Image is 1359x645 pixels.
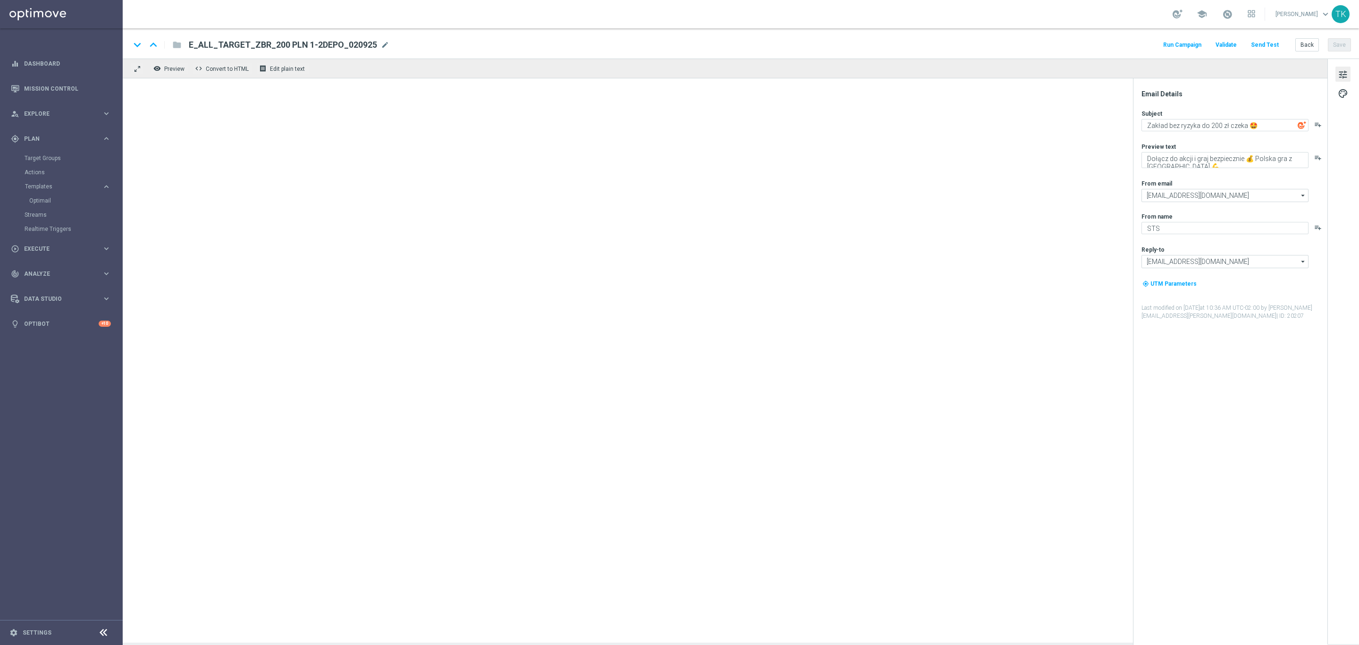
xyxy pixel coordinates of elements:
button: palette [1335,85,1351,101]
div: Execute [11,245,102,253]
i: keyboard_arrow_down [130,38,144,52]
div: Optibot [11,311,111,336]
button: code Convert to HTML [193,62,253,75]
button: Run Campaign [1162,39,1203,51]
a: Dashboard [24,51,111,76]
button: Data Studio keyboard_arrow_right [10,295,111,303]
button: gps_fixed Plan keyboard_arrow_right [10,135,111,143]
i: gps_fixed [11,135,19,143]
i: arrow_drop_down [1299,255,1308,268]
button: Back [1295,38,1319,51]
button: Templates keyboard_arrow_right [25,183,111,190]
label: Preview text [1141,143,1176,151]
i: person_search [11,110,19,118]
div: Optimail [29,194,122,208]
i: track_changes [11,270,19,278]
div: Data Studio [11,295,102,303]
button: playlist_add [1314,154,1322,161]
button: Validate [1214,39,1238,51]
div: Templates [25,179,122,208]
div: Target Groups [25,151,122,165]
span: school [1197,9,1207,19]
span: Explore [24,111,102,117]
a: Mission Control [24,76,111,101]
div: Mission Control [11,76,111,101]
span: code [195,65,202,72]
a: Realtime Triggers [25,225,98,233]
div: Explore [11,110,102,118]
button: track_changes Analyze keyboard_arrow_right [10,270,111,278]
div: Mission Control [10,85,111,93]
i: settings [9,628,18,637]
i: keyboard_arrow_right [102,134,111,143]
span: tune [1338,68,1348,81]
span: mode_edit [381,41,389,49]
button: my_location UTM Parameters [1141,279,1198,289]
i: keyboard_arrow_right [102,109,111,118]
a: [PERSON_NAME]keyboard_arrow_down [1275,7,1332,21]
i: keyboard_arrow_up [146,38,160,52]
button: tune [1335,67,1351,82]
div: Streams [25,208,122,222]
a: Target Groups [25,154,98,162]
span: UTM Parameters [1150,280,1197,287]
div: Plan [11,135,102,143]
i: my_location [1142,280,1149,287]
a: Streams [25,211,98,219]
span: Templates [25,184,92,189]
i: remove_red_eye [153,65,161,72]
div: Realtime Triggers [25,222,122,236]
i: receipt [259,65,267,72]
a: Actions [25,169,98,176]
div: Actions [25,165,122,179]
button: remove_red_eye Preview [151,62,189,75]
i: lightbulb [11,320,19,328]
span: keyboard_arrow_down [1320,9,1331,19]
label: From email [1141,180,1172,187]
a: Optimail [29,197,98,204]
div: Templates [25,184,102,189]
span: Data Studio [24,296,102,302]
button: play_circle_outline Execute keyboard_arrow_right [10,245,111,253]
span: Execute [24,246,102,252]
span: Validate [1216,42,1237,48]
label: Last modified on [DATE] at 10:36 AM UTC-02:00 by [PERSON_NAME][EMAIL_ADDRESS][PERSON_NAME][DOMAIN... [1141,304,1326,320]
span: palette [1338,87,1348,100]
a: Optibot [24,311,99,336]
input: Select [1141,255,1309,268]
button: lightbulb Optibot +10 [10,320,111,328]
span: Plan [24,136,102,142]
i: equalizer [11,59,19,68]
span: Convert to HTML [206,66,249,72]
button: playlist_add [1314,224,1322,231]
i: keyboard_arrow_right [102,294,111,303]
button: person_search Explore keyboard_arrow_right [10,110,111,118]
input: Select [1141,189,1309,202]
button: Save [1328,38,1351,51]
i: keyboard_arrow_right [102,244,111,253]
label: Reply-to [1141,246,1165,254]
div: TK [1332,5,1350,23]
button: equalizer Dashboard [10,60,111,68]
div: Dashboard [11,51,111,76]
label: From name [1141,213,1173,221]
i: keyboard_arrow_right [102,182,111,191]
span: E_ALL_TARGET_ZBR_200 PLN 1-2DEPO_020925 [189,39,377,51]
label: Subject [1141,110,1162,118]
i: playlist_add [1314,121,1322,128]
a: Settings [23,630,51,636]
i: play_circle_outline [11,245,19,253]
span: Edit plain text [270,66,305,72]
i: keyboard_arrow_right [102,269,111,278]
button: Send Test [1250,39,1280,51]
img: optiGenie.svg [1298,121,1306,129]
